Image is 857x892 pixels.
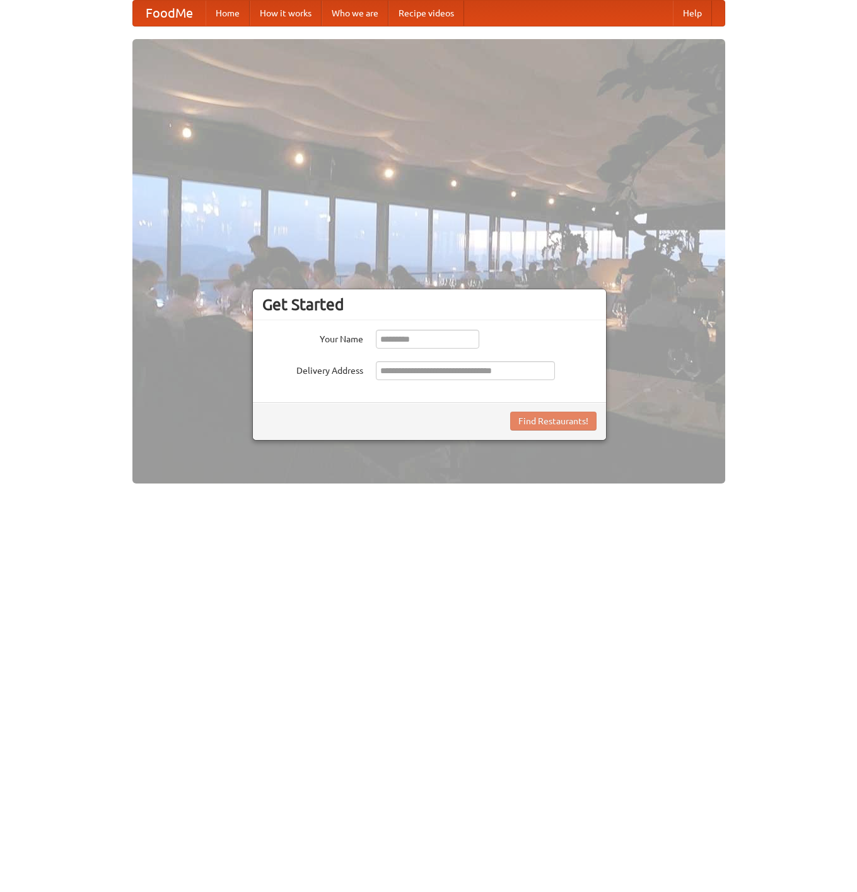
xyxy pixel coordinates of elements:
[133,1,206,26] a: FoodMe
[673,1,712,26] a: Help
[388,1,464,26] a: Recipe videos
[510,412,597,431] button: Find Restaurants!
[206,1,250,26] a: Home
[250,1,322,26] a: How it works
[262,330,363,345] label: Your Name
[322,1,388,26] a: Who we are
[262,295,597,314] h3: Get Started
[262,361,363,377] label: Delivery Address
